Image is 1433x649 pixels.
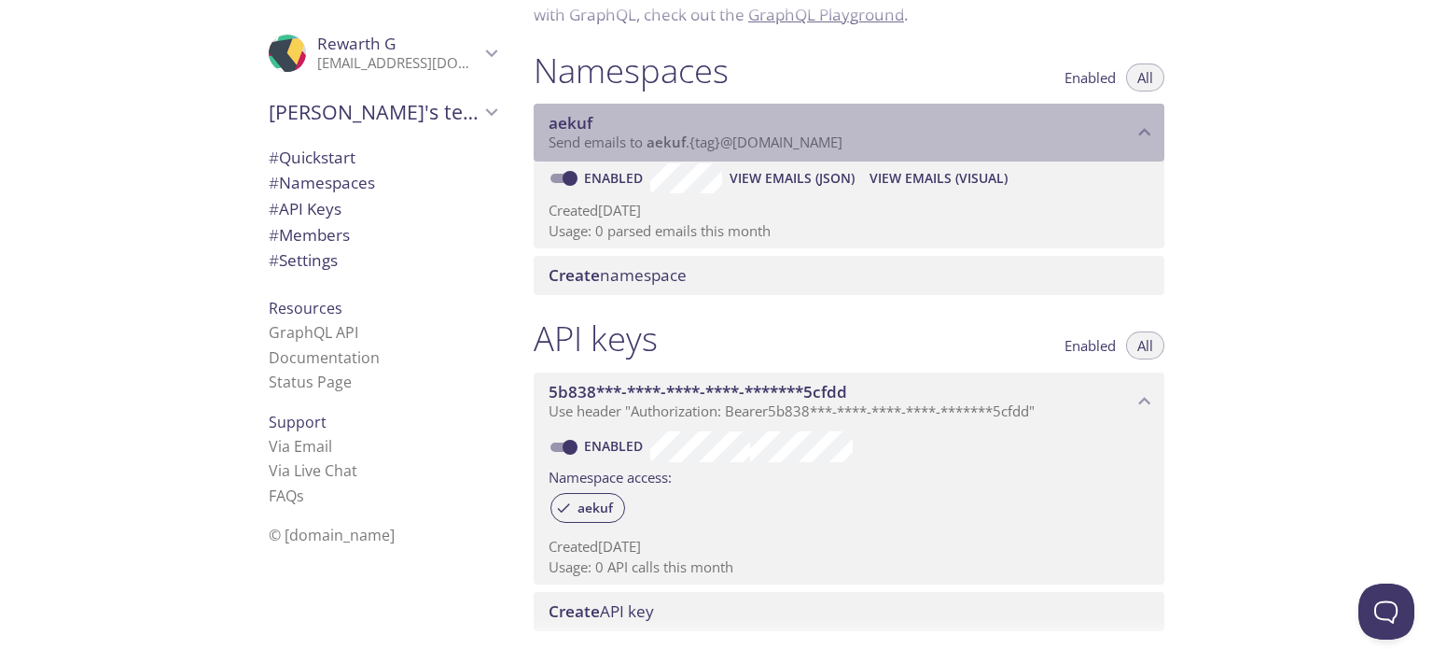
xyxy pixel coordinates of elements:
div: Create namespace [534,256,1164,295]
span: namespace [549,264,687,286]
p: Usage: 0 API calls this month [549,557,1149,577]
div: Team Settings [254,247,511,274]
span: aekuf [647,133,686,151]
a: Via Email [269,436,332,457]
p: [EMAIL_ADDRESS][DOMAIN_NAME] [317,54,480,73]
span: [PERSON_NAME]'s team [269,99,480,125]
iframe: Help Scout Beacon - Open [1358,584,1414,640]
div: Members [254,222,511,248]
a: FAQ [269,486,304,506]
span: # [269,249,279,271]
a: Status Page [269,372,352,392]
a: Enabled [581,169,650,187]
button: View Emails (Visual) [862,163,1015,193]
span: # [269,198,279,219]
span: aekuf [566,500,624,516]
span: # [269,224,279,246]
p: Created [DATE] [549,537,1149,557]
span: Support [269,412,327,432]
div: Namespaces [254,170,511,196]
span: View Emails (JSON) [730,167,855,190]
span: s [297,486,304,506]
span: Rewarth G [317,33,396,54]
button: All [1126,332,1164,360]
button: All [1126,63,1164,92]
span: API key [549,600,654,622]
h1: Namespaces [534,49,729,92]
div: API Keys [254,196,511,222]
div: aekuf namespace [534,104,1164,162]
span: aekuf [549,112,592,134]
button: View Emails (JSON) [722,163,862,193]
a: GraphQL API [269,322,358,343]
span: # [269,172,279,193]
button: Enabled [1053,332,1127,360]
span: Settings [269,249,338,271]
span: API Keys [269,198,341,219]
div: Rewarth's team [254,88,511,136]
div: Create API Key [534,592,1164,631]
p: Usage: 0 parsed emails this month [549,221,1149,241]
a: Via Live Chat [269,460,357,481]
div: Rewarth G [254,22,511,84]
p: Created [DATE] [549,201,1149,220]
span: Send emails to . {tag} @[DOMAIN_NAME] [549,133,842,151]
a: Documentation [269,347,380,368]
span: Resources [269,298,342,318]
span: Namespaces [269,172,375,193]
div: Quickstart [254,145,511,171]
label: Namespace access: [549,462,672,489]
span: Members [269,224,350,246]
span: Create [549,264,600,286]
a: Enabled [581,437,650,455]
h1: API keys [534,317,658,360]
button: Enabled [1053,63,1127,92]
div: aekuf [550,493,625,523]
span: Create [549,600,600,622]
span: View Emails (Visual) [870,167,1008,190]
span: Quickstart [269,147,355,168]
span: # [269,147,279,168]
span: © [DOMAIN_NAME] [269,525,395,545]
